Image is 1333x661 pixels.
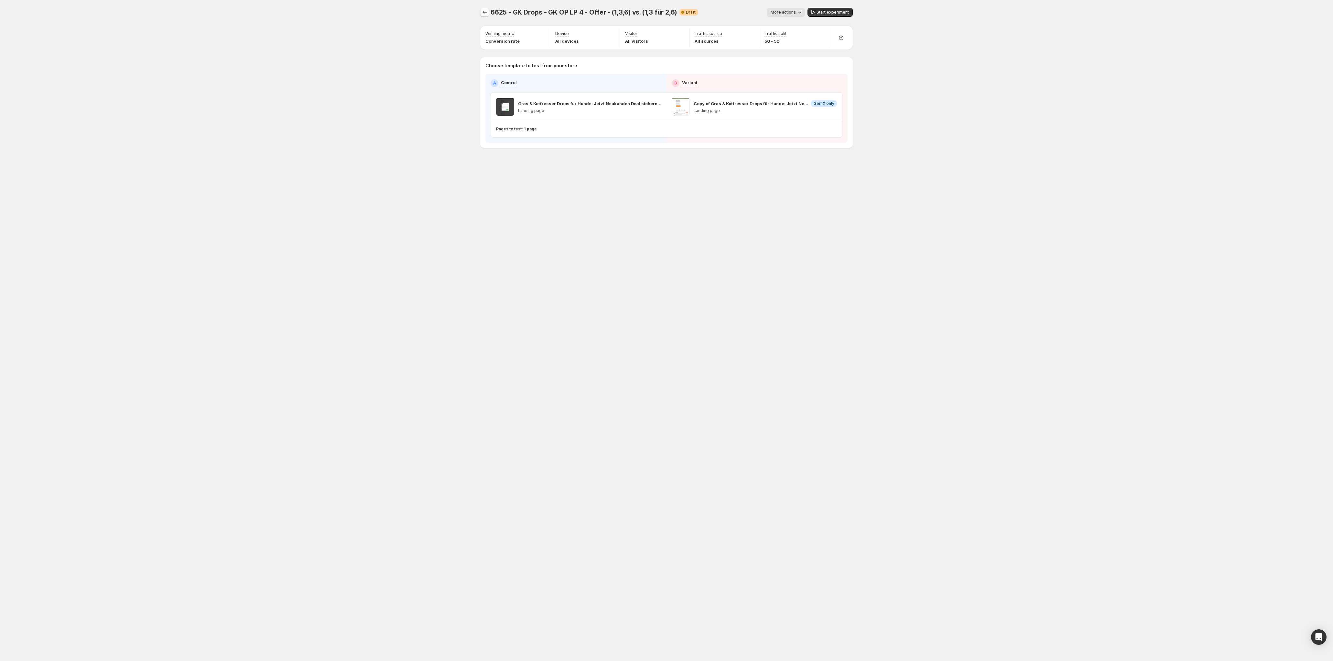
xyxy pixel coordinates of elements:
[625,31,637,36] p: Visitor
[485,31,514,36] p: Winning metric
[518,108,661,113] p: Landing page
[555,38,579,44] p: All devices
[814,101,834,106] span: GemX only
[485,62,848,69] p: Choose template to test from your store
[807,8,853,17] button: Start experiment
[694,108,837,113] p: Landing page
[695,38,722,44] p: All sources
[817,10,849,15] span: Start experiment
[1311,629,1327,645] div: Open Intercom Messenger
[493,81,496,86] h2: A
[485,38,520,44] p: Conversion rate
[625,38,648,44] p: All visitors
[518,100,661,107] p: Gras & Kotfresser Drops für Hunde: Jetzt Neukunden Deal sichern!-v1
[767,8,805,17] button: More actions
[686,10,696,15] span: Draft
[674,81,677,86] h2: B
[695,31,722,36] p: Traffic source
[496,127,537,132] p: Pages to test: 1 page
[764,31,786,36] p: Traffic split
[694,100,808,107] p: Copy of Gras & Kotfresser Drops für Hunde: Jetzt Neukunden Deal sichern!-v1
[682,79,698,86] p: Variant
[672,98,690,116] img: Copy of Gras & Kotfresser Drops für Hunde: Jetzt Neukunden Deal sichern!-v1
[771,10,796,15] span: More actions
[491,8,677,16] span: 6625 - GK Drops - GK OP LP 4 - Offer - (1,3,6) vs. (1,3 für 2,6)
[555,31,569,36] p: Device
[501,79,517,86] p: Control
[496,98,514,116] img: Gras & Kotfresser Drops für Hunde: Jetzt Neukunden Deal sichern!-v1
[480,8,489,17] button: Experiments
[764,38,786,44] p: 50 - 50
